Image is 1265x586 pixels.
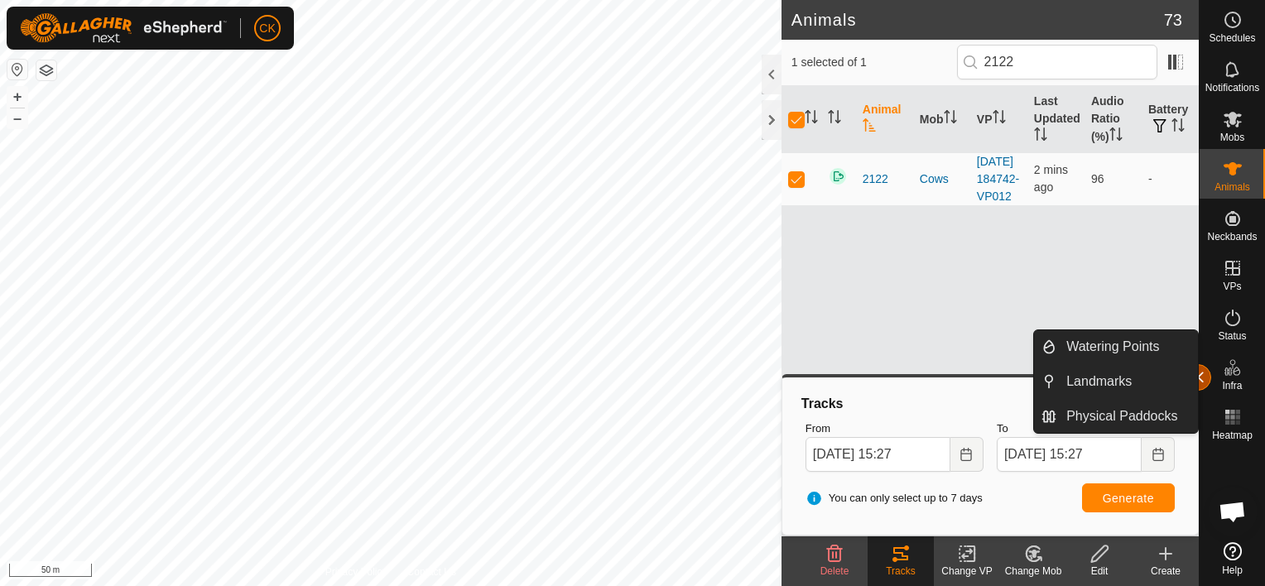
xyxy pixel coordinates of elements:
div: Cows [920,171,964,188]
span: 28 Sept 2025, 3:24 pm [1034,163,1068,194]
img: Gallagher Logo [20,13,227,43]
label: To [997,420,1175,437]
div: Open chat [1208,487,1258,536]
span: Watering Points [1066,337,1159,357]
span: Schedules [1209,33,1255,43]
button: – [7,108,27,128]
li: Physical Paddocks [1034,400,1198,433]
div: Tracks [799,394,1181,414]
h2: Animals [791,10,1164,30]
span: 73 [1164,7,1182,32]
div: Change Mob [1000,564,1066,579]
a: Help [1200,536,1265,582]
th: Battery [1142,86,1199,153]
span: Heatmap [1212,430,1253,440]
a: Watering Points [1056,330,1198,363]
span: Infra [1222,381,1242,391]
span: You can only select up to 7 days [806,490,983,507]
a: Physical Paddocks [1056,400,1198,433]
span: Mobs [1220,132,1244,142]
li: Landmarks [1034,365,1198,398]
div: Edit [1066,564,1133,579]
a: Landmarks [1056,365,1198,398]
span: Animals [1214,182,1250,192]
th: Mob [913,86,970,153]
span: Status [1218,331,1246,341]
button: Generate [1082,483,1175,512]
p-sorticon: Activate to sort [805,113,818,126]
span: Help [1222,565,1243,575]
label: From [806,420,984,437]
p-sorticon: Activate to sort [1034,130,1047,143]
p-sorticon: Activate to sort [993,113,1006,126]
span: CK [259,20,275,37]
p-sorticon: Activate to sort [863,121,876,134]
li: Watering Points [1034,330,1198,363]
button: Choose Date [1142,437,1175,472]
p-sorticon: Activate to sort [828,113,841,126]
div: Change VP [934,564,1000,579]
span: Generate [1103,492,1154,505]
th: Animal [856,86,913,153]
span: Notifications [1205,83,1259,93]
img: returning on [828,166,848,186]
div: Create [1133,564,1199,579]
span: Landmarks [1066,372,1132,391]
p-sorticon: Activate to sort [1109,130,1123,143]
button: + [7,87,27,107]
input: Search (S) [957,45,1157,79]
span: Delete [820,565,849,577]
button: Choose Date [950,437,984,472]
button: Map Layers [36,60,56,80]
th: Audio Ratio (%) [1085,86,1142,153]
p-sorticon: Activate to sort [1171,121,1185,134]
span: 96 [1091,172,1104,185]
span: 2122 [863,171,888,188]
span: VPs [1223,281,1241,291]
th: Last Updated [1027,86,1085,153]
a: Privacy Policy [325,564,387,579]
span: Neckbands [1207,232,1257,242]
button: Reset Map [7,60,27,79]
a: [DATE] 184742-VP012 [977,155,1019,203]
span: Physical Paddocks [1066,406,1177,426]
th: VP [970,86,1027,153]
div: Tracks [868,564,934,579]
td: - [1142,152,1199,205]
span: 1 selected of 1 [791,54,957,71]
p-sorticon: Activate to sort [944,113,957,126]
a: Contact Us [407,564,456,579]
